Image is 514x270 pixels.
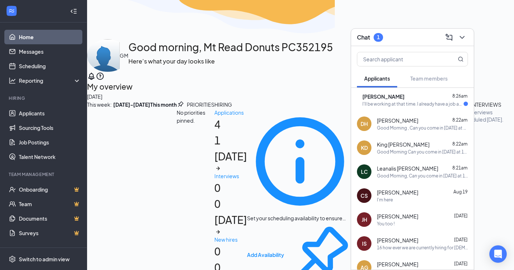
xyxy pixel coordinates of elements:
a: TeamCrown [19,197,81,211]
svg: ChevronDown [458,33,466,42]
a: DocumentsCrown [19,211,81,226]
h1: Good morning, Mt Read Donuts PC352195 [128,39,333,55]
svg: ArrowRight [214,228,222,236]
div: JH [362,216,367,223]
div: INTERVIEWS [471,101,501,109]
b: This month [150,101,177,109]
span: 8:21am [452,165,468,171]
span: [PERSON_NAME] [377,261,418,268]
svg: ComposeMessage [445,33,453,42]
div: 0 [DATE] [214,196,247,228]
div: LC [361,168,368,175]
div: This week : [87,101,150,109]
a: Talent Network [19,150,81,164]
svg: QuestionInfo [96,72,104,81]
span: 8:22am [452,117,468,123]
h2: My overview [87,81,514,93]
span: Aug 19 [453,189,468,195]
a: Scheduling [19,59,81,73]
div: IS [362,240,367,247]
div: CS [361,192,368,199]
a: Job Postings [19,135,81,150]
a: Messages [19,44,81,59]
div: I'm here [377,197,393,203]
a: Applications41 [DATE]ArrowRight [214,109,247,172]
div: 16 how ever we are currently hiring for [DEMOGRAPHIC_DATA] employees [377,245,468,251]
a: OnboardingCrown [19,182,81,197]
div: 1 [DATE] [214,132,247,164]
input: Search applicant [357,52,443,66]
h3: Chat [357,33,370,41]
div: You too ! [377,221,395,227]
div: Reporting [19,77,81,84]
a: Home [19,30,81,44]
svg: ArrowRight [214,165,222,172]
div: Good Morning Can you come in [DATE] at 11:15AM for n interview [377,149,468,155]
span: Leanalis [PERSON_NAME] [377,165,438,172]
svg: Collapse [70,8,77,15]
div: PRIORITIES [187,101,214,109]
span: [DATE] [454,261,468,266]
div: GM [120,52,128,60]
div: Team Management [9,171,79,177]
span: Applicants [364,75,390,82]
h1: 4 [214,116,247,172]
div: Good Morning, Can you come in [DATE] at 11am for an interview? [377,173,468,179]
a: SurveysCrown [19,226,81,240]
span: 8:26am [452,93,468,99]
button: ComposeMessage [443,32,455,43]
span: [PERSON_NAME] [377,213,418,220]
div: I'll be working at that time. I already have a job and I'm looking for a 2nd one. I can do [DATE]... [362,101,464,107]
div: Hiring [9,95,79,101]
span: [PERSON_NAME] [377,189,418,196]
b: [DATE] - [DATE] [113,101,150,109]
div: No interviews scheduled [DATE]. [461,109,514,123]
div: HIRING [214,101,232,109]
button: ChevronDown [456,32,468,43]
a: Applicants [19,106,81,120]
svg: Pin [177,101,184,108]
h1: 0 [214,180,247,236]
div: Applications [214,109,247,116]
span: King [PERSON_NAME] [377,141,429,148]
svg: WorkstreamLogo [8,7,15,15]
svg: MagnifyingGlass [458,56,464,62]
div: 1 [377,34,380,40]
h3: Here’s what your day looks like [128,57,333,66]
span: [PERSON_NAME] [362,93,404,100]
div: No priorities pinned. [177,109,214,124]
span: [PERSON_NAME] [377,237,418,244]
div: [DATE] [87,93,514,101]
a: Interviews00 [DATE]ArrowRight [214,172,247,236]
div: Interviews [214,172,247,180]
div: New hires [214,236,247,244]
div: KD [361,144,368,151]
span: Team members [410,75,448,82]
div: Set your scheduling availability to ensure interviews can be set up [247,214,353,222]
div: Open Intercom Messenger [489,245,507,263]
img: Mt Read Donuts PC352195 [87,39,120,72]
svg: Info [247,109,353,214]
div: Good Morning , Can you come in [DATE] at 11:30am for an interview? [377,125,468,131]
button: Add Availability [247,251,284,259]
a: Sourcing Tools [19,120,81,135]
svg: Settings [9,255,16,263]
span: [PERSON_NAME] [377,117,418,124]
div: Switch to admin view [19,255,70,263]
div: DH [361,120,368,127]
span: 8:22am [452,141,468,147]
svg: Analysis [9,77,16,84]
span: [DATE] [454,213,468,218]
svg: Notifications [87,72,96,81]
span: [DATE] [454,237,468,242]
